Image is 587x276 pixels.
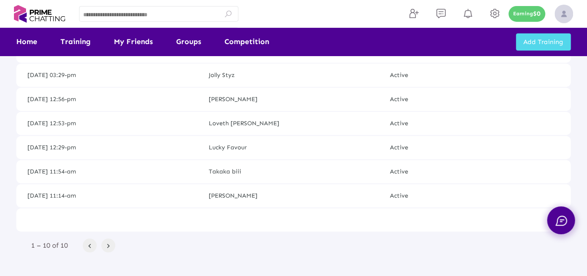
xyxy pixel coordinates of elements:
mat-cell: [DATE] 12:56-pm [16,88,209,111]
button: Previous page [83,238,97,252]
mat-cell: Active [389,88,571,111]
mat-cell: Active [389,136,571,159]
mat-cell: [DATE] 12:29-pm [16,136,209,159]
mat-cell: Takaka biii [209,160,390,183]
mat-cell: [DATE] 11:14-am [16,184,209,207]
mat-cell: [PERSON_NAME] [209,88,390,111]
img: chat.svg [555,216,567,226]
mat-cell: Loveth [PERSON_NAME] [209,112,390,135]
span: Add Training [523,38,563,46]
mat-cell: Active [389,184,571,207]
p: $0 [533,11,541,17]
mat-cell: [PERSON_NAME] [209,184,390,207]
mat-cell: Lucky Favour [209,136,390,159]
mat-cell: [DATE] 03:29-pm [16,64,209,87]
mat-cell: [DATE] 11:54-am [16,160,209,183]
a: Competition [224,28,269,56]
img: img [554,5,573,23]
a: Home [16,28,37,56]
mat-cell: Active [389,112,571,135]
div: 1 – 10 of 10 [31,240,68,250]
img: logo [14,3,65,25]
mat-cell: Jolly Styz [209,64,390,87]
mat-cell: Active [389,160,571,183]
p: Earning [513,11,533,17]
button: Next page [101,238,115,252]
a: My Friends [114,28,153,56]
mat-cell: [DATE] 12:53-pm [16,112,209,135]
mat-cell: Active [389,64,571,87]
a: Groups [176,28,201,56]
a: Training [60,28,91,56]
button: Add Training [516,33,571,51]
